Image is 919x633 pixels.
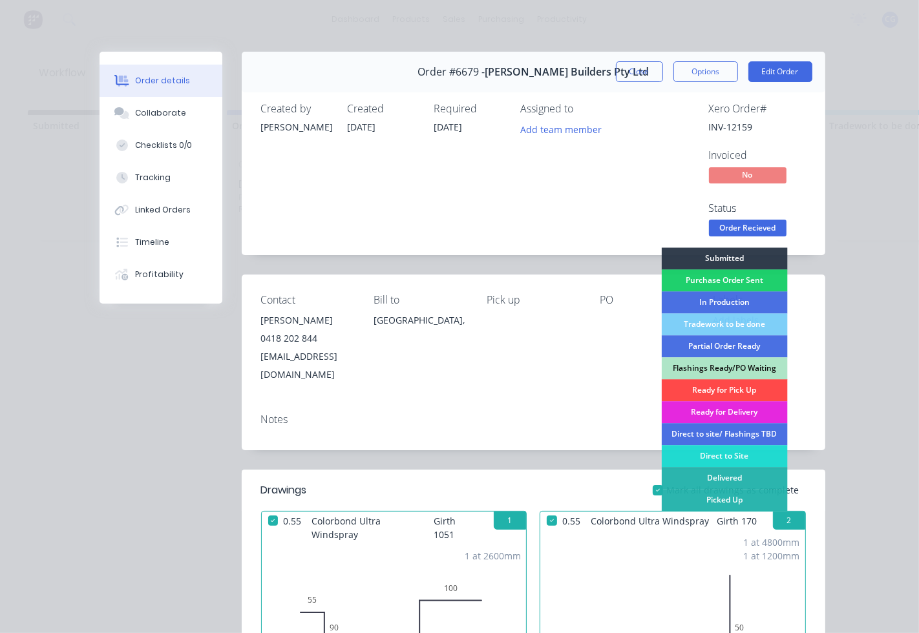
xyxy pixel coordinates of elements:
button: Timeline [100,226,222,258]
div: 1 at 1200mm [744,549,800,563]
div: Pick up [487,294,580,306]
button: Edit Order [748,61,812,82]
div: PO [600,294,693,306]
div: Bill to [374,294,467,306]
div: Linked Orders [135,204,191,216]
div: [PERSON_NAME] [261,311,354,329]
div: Direct to site/ Flashings TBD [661,423,787,445]
div: Status [709,202,806,214]
div: Invoiced [709,149,806,161]
div: Xero Order # [709,103,806,115]
div: Flashings Ready/PO Waiting [661,357,787,379]
span: Girth 170 [717,512,757,530]
div: [EMAIL_ADDRESS][DOMAIN_NAME] [261,348,354,384]
span: [DATE] [434,121,463,133]
button: Tracking [100,161,222,194]
div: Drawings [261,483,307,498]
div: [PERSON_NAME]0418 202 844[EMAIL_ADDRESS][DOMAIN_NAME] [261,311,354,384]
span: Colorbond Ultra Windspray [586,512,714,530]
span: Girth 1051 [434,512,478,544]
div: [PERSON_NAME] [261,120,332,134]
button: Add team member [521,120,609,138]
span: No [709,167,787,183]
div: Ready for Pick Up [661,379,787,401]
div: Profitability [135,269,184,280]
span: [DATE] [348,121,376,133]
div: Required [434,103,505,115]
div: 0418 202 844 [261,329,354,348]
div: In Production [661,291,787,313]
div: Submitted [661,247,787,269]
span: [PERSON_NAME] Builders Pty Ltd [485,66,649,78]
button: Checklists 0/0 [100,129,222,161]
div: Picked Up [661,489,787,511]
div: Assigned to [521,103,650,115]
div: Created by [261,103,332,115]
span: 0.55 [557,512,586,530]
div: 1 at 4800mm [744,535,800,549]
div: Notes [261,413,806,426]
div: Purchase Order Sent [661,269,787,291]
div: Timeline [135,236,169,248]
div: Tracking [135,172,171,183]
div: Collaborate [135,107,186,119]
button: Order Recieved [709,220,787,239]
div: INV-12159 [709,120,806,134]
div: 1 at 2600mm [465,549,521,563]
div: Ready for Delivery [661,401,787,423]
button: 2 [773,512,805,530]
div: Tradework to be done [661,313,787,335]
div: Created [348,103,419,115]
div: Contact [261,294,354,306]
button: Linked Orders [100,194,222,226]
button: 1 [494,512,526,530]
button: Close [616,61,663,82]
div: [GEOGRAPHIC_DATA], [374,311,467,329]
button: Options [673,61,738,82]
span: Colorbond Ultra Windspray [306,512,434,544]
button: Collaborate [100,97,222,129]
div: Order details [135,75,190,87]
button: Add team member [513,120,608,138]
span: Order #6679 - [417,66,485,78]
div: Checklists 0/0 [135,140,192,151]
button: Order details [100,65,222,97]
div: [GEOGRAPHIC_DATA], [374,311,467,353]
div: Partial Order Ready [661,335,787,357]
span: Order Recieved [709,220,787,236]
div: Delivered [661,467,787,489]
button: Profitability [100,258,222,291]
div: Direct to Site [661,445,787,467]
span: 0.55 [278,512,306,544]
